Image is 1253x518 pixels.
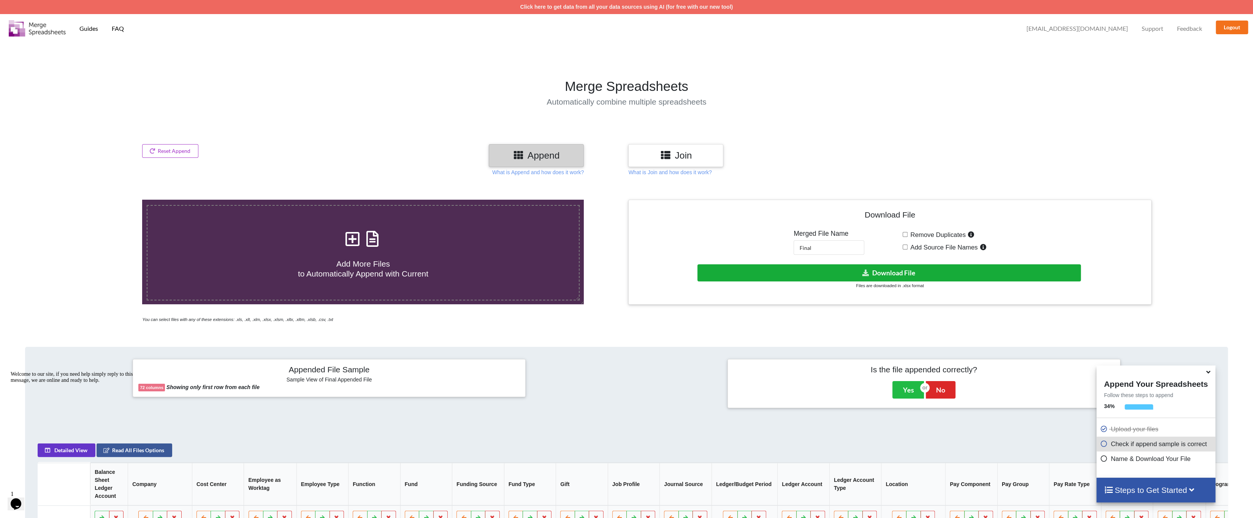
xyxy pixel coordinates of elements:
b: Showing only first row from each file [166,384,260,390]
small: Files are downloaded in .xlsx format [856,283,924,288]
th: Journal Source [659,463,711,505]
b: 34 % [1104,403,1115,409]
h4: Steps to Get Started [1104,485,1208,495]
p: Check if append sample is correct [1100,439,1213,449]
h6: Sample View of Final Appended File [138,377,520,384]
h4: Append Your Spreadsheets [1096,377,1215,389]
th: Ledger Account Type [829,463,881,505]
th: Cost Center [192,463,244,505]
th: Location [881,463,945,505]
button: Logout [1216,21,1248,34]
span: Feedback [1177,25,1202,32]
p: Guides [79,25,98,33]
button: No [926,381,955,399]
th: Employee Type [296,463,348,505]
p: Name & Download Your File [1100,454,1213,464]
h4: Download File [634,205,1145,227]
p: Follow these steps to append [1096,391,1215,399]
th: Company [128,463,192,505]
span: Add Source File Names [908,244,977,251]
span: Remove Duplicates [908,231,966,238]
i: You can select files with any of these extensions: .xls, .xlt, .xlm, .xlsx, .xlsm, .xltx, .xltm, ... [142,317,333,322]
a: Click here to get data from all your data sources using AI (for free with our new tool) [520,4,733,10]
th: Pay Component [945,463,997,505]
img: Logo.png [9,20,66,37]
h5: Merged File Name [794,230,864,238]
th: Ledger Account [777,463,829,505]
th: Job Profile [607,463,659,505]
th: Gift [556,463,608,505]
iframe: chat widget [8,488,32,510]
p: FAQ [112,25,124,33]
th: Pay Rate Type [1049,463,1101,505]
th: Balance Sheet Ledger Account [90,463,128,505]
p: What is Join and how does it work? [628,168,711,176]
button: Download File [697,264,1081,281]
h3: Append [494,150,578,161]
th: Employee as Worktag [244,463,296,505]
span: Welcome to our site, if you need help simply reply to this message, we are online and ready to help. [3,3,125,15]
span: Add More Files to Automatically Append with Current [298,259,428,278]
th: Function [348,463,400,505]
input: Enter File Name [794,240,864,255]
th: Ledger/Budget Period [711,463,777,505]
button: Reset Append [142,144,198,158]
b: 72 columns [140,385,163,390]
h3: Join [634,150,718,161]
h4: Appended File Sample [138,365,520,375]
p: Upload your files [1100,424,1213,434]
th: Fund [400,463,452,505]
button: Yes [892,381,924,399]
iframe: chat widget [8,368,144,484]
th: Fund Type [504,463,556,505]
div: Welcome to our site, if you need help simply reply to this message, we are online and ready to help. [3,3,140,15]
p: What is Append and how does it work? [492,168,584,176]
th: Funding Source [452,463,504,505]
span: Support [1142,25,1163,32]
th: Pay Group [997,463,1049,505]
button: Read All Files Options [97,443,172,457]
h4: Is the file appended correctly? [733,365,1114,374]
span: [EMAIL_ADDRESS][DOMAIN_NAME] [1026,25,1128,32]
